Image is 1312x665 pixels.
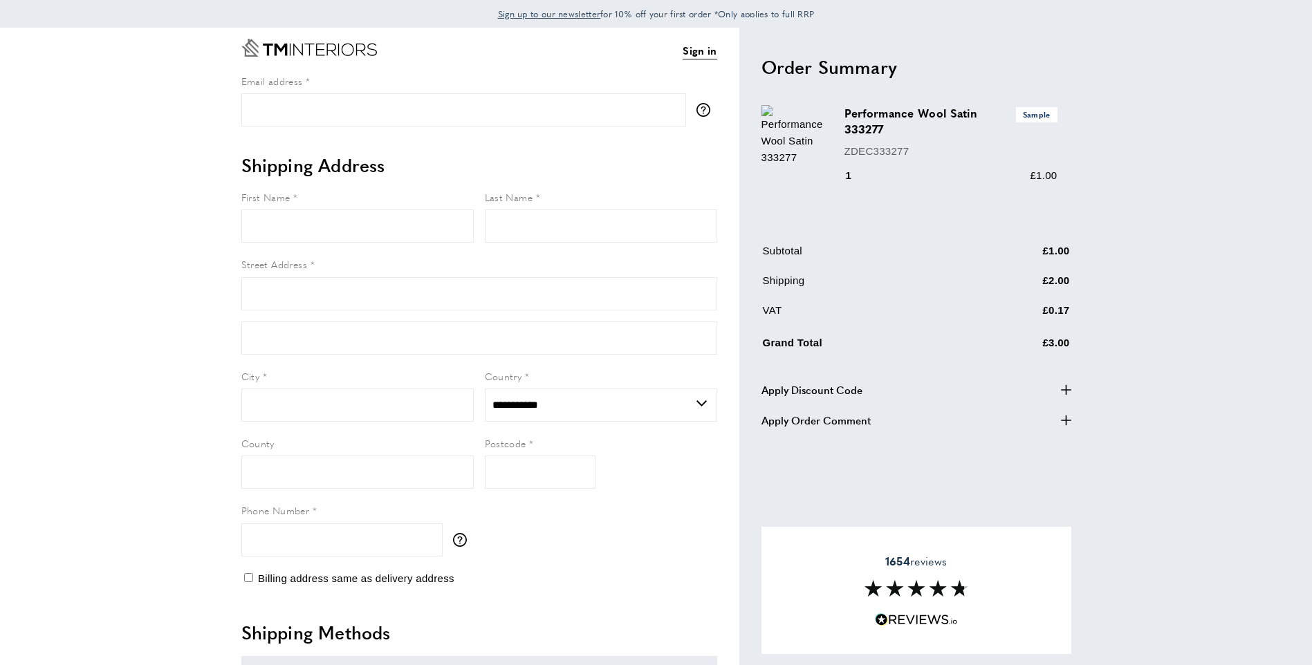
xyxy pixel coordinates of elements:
[974,243,1070,270] td: £1.00
[865,580,968,597] img: Reviews section
[763,243,973,270] td: Subtotal
[241,74,303,88] span: Email address
[844,167,871,184] div: 1
[974,272,1070,299] td: £2.00
[683,42,717,59] a: Sign in
[241,257,308,271] span: Street Address
[241,503,310,517] span: Phone Number
[885,553,910,569] strong: 1654
[844,143,1057,160] p: ZDEC333277
[761,382,862,398] span: Apply Discount Code
[844,105,1057,137] h3: Performance Wool Satin 333277
[763,332,973,362] td: Grand Total
[453,533,474,547] button: More information
[241,369,260,383] span: City
[485,436,526,450] span: Postcode
[241,436,275,450] span: County
[1030,169,1057,181] span: £1.00
[498,8,815,20] span: for 10% off your first order *Only applies to full RRP
[1016,107,1057,122] span: Sample
[244,573,253,582] input: Billing address same as delivery address
[241,153,717,178] h2: Shipping Address
[875,613,958,626] img: Reviews.io 5 stars
[761,55,1071,79] h2: Order Summary
[498,7,601,21] a: Sign up to our newsletter
[974,302,1070,329] td: £0.17
[485,190,533,204] span: Last Name
[258,572,454,584] span: Billing address same as delivery address
[763,302,973,329] td: VAT
[241,620,717,645] h2: Shipping Methods
[761,412,871,429] span: Apply Order Comment
[696,103,717,117] button: More information
[498,8,601,20] span: Sign up to our newsletter
[485,369,522,383] span: Country
[763,272,973,299] td: Shipping
[974,332,1070,362] td: £3.00
[241,190,290,204] span: First Name
[885,554,947,568] span: reviews
[241,39,377,57] a: Go to Home page
[761,105,831,166] img: Performance Wool Satin 333277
